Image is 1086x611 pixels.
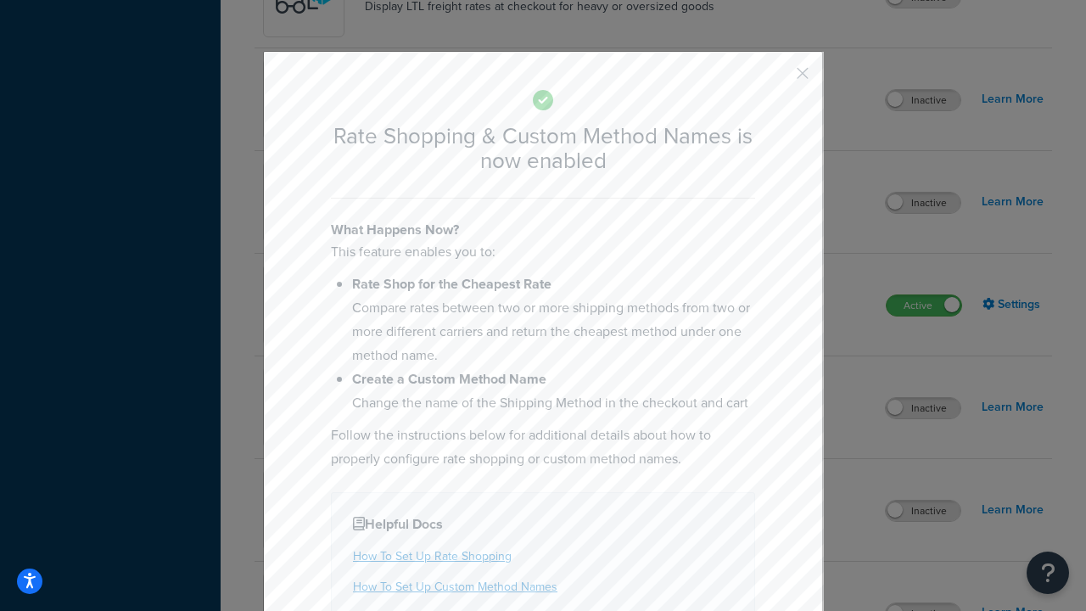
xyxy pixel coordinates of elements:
h4: What Happens Now? [331,220,755,240]
h4: Helpful Docs [353,514,733,535]
b: Create a Custom Method Name [352,369,546,389]
p: This feature enables you to: [331,240,755,264]
b: Rate Shop for the Cheapest Rate [352,274,551,294]
li: Compare rates between two or more shipping methods from two or more different carriers and return... [352,272,755,367]
li: Change the name of the Shipping Method in the checkout and cart [352,367,755,415]
a: How To Set Up Rate Shopping [353,547,512,565]
p: Follow the instructions below for additional details about how to properly configure rate shoppin... [331,423,755,471]
h2: Rate Shopping & Custom Method Names is now enabled [331,124,755,172]
a: How To Set Up Custom Method Names [353,578,557,596]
